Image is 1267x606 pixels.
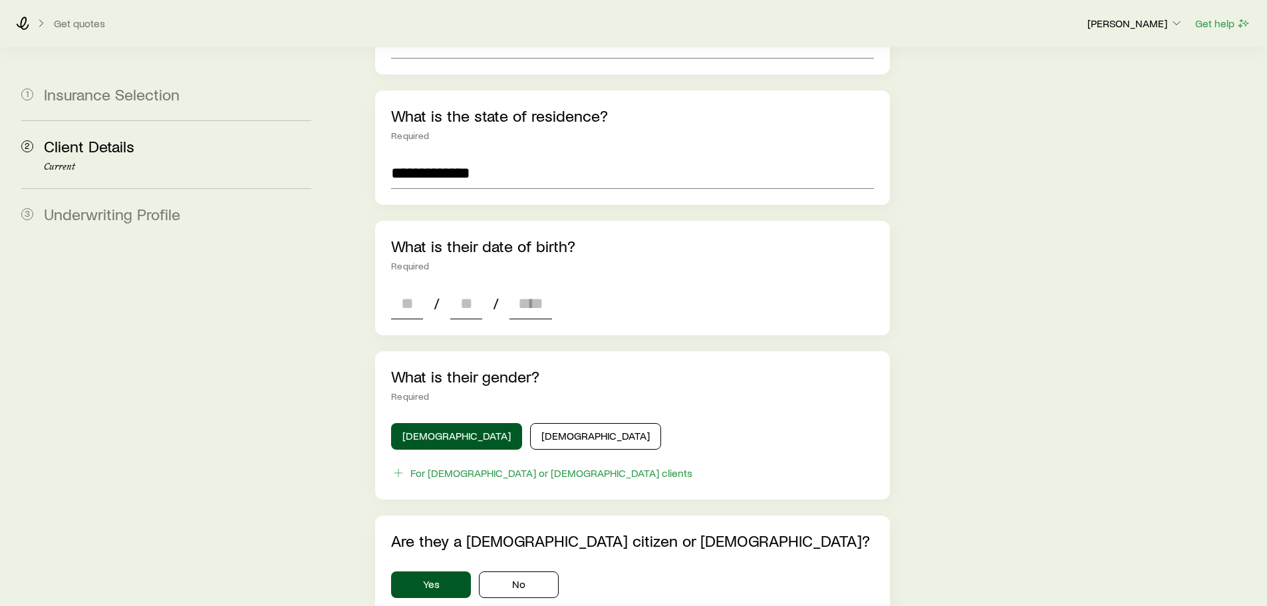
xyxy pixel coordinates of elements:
[391,531,873,550] p: Are they a [DEMOGRAPHIC_DATA] citizen or [DEMOGRAPHIC_DATA]?
[391,367,873,386] p: What is their gender?
[21,140,33,152] span: 2
[428,294,445,313] span: /
[44,204,180,224] span: Underwriting Profile
[391,466,693,481] button: For [DEMOGRAPHIC_DATA] or [DEMOGRAPHIC_DATA] clients
[44,136,134,156] span: Client Details
[21,88,33,100] span: 1
[479,571,559,598] button: No
[1087,17,1183,30] p: [PERSON_NAME]
[1087,16,1184,32] button: [PERSON_NAME]
[391,106,873,125] p: What is the state of residence?
[1195,16,1251,31] button: Get help
[488,294,504,313] span: /
[44,84,180,104] span: Insurance Selection
[391,391,873,402] div: Required
[391,571,471,598] button: Yes
[391,261,873,271] div: Required
[410,466,692,480] div: For [DEMOGRAPHIC_DATA] or [DEMOGRAPHIC_DATA] clients
[391,130,873,141] div: Required
[391,237,873,255] p: What is their date of birth?
[53,17,106,30] button: Get quotes
[391,423,522,450] button: [DEMOGRAPHIC_DATA]
[21,208,33,220] span: 3
[44,162,311,172] p: Current
[530,423,661,450] button: [DEMOGRAPHIC_DATA]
